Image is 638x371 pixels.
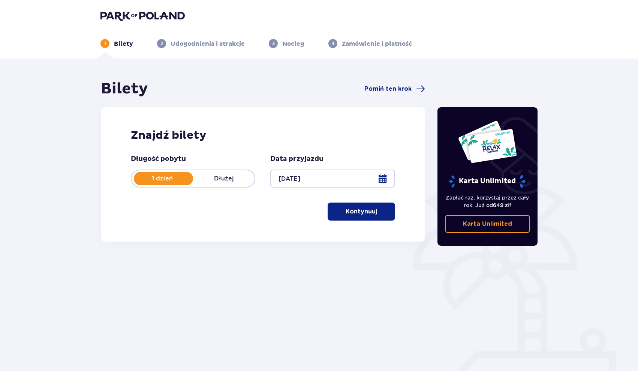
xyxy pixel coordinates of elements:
p: Bilety [114,40,133,48]
img: Park of Poland logo [100,11,185,21]
h1: Bilety [101,80,148,98]
p: Nocleg [282,40,304,48]
span: Pomiń ten krok [364,85,412,93]
p: Karta Unlimited [463,220,512,228]
span: 649 zł [493,202,510,208]
h2: Znajdź bilety [131,128,395,143]
p: Zamówienie i płatność [342,40,412,48]
p: Karta Unlimited [448,175,526,188]
p: Zapłać raz, korzystaj przez cały rok. Już od ! [445,194,530,209]
img: Dwie karty całoroczne do Suntago z napisem 'UNLIMITED RELAX', na białym tle z tropikalnymi liśćmi... [458,120,517,164]
p: Kontynuuj [346,207,377,216]
div: 3Nocleg [269,39,304,48]
p: 1 [104,40,106,47]
div: 1Bilety [100,39,133,48]
p: Data przyjazdu [270,155,323,164]
div: 4Zamówienie i płatność [328,39,412,48]
p: 4 [331,40,334,47]
p: Udogodnienia i atrakcje [171,40,245,48]
div: 2Udogodnienia i atrakcje [157,39,245,48]
a: Pomiń ten krok [364,84,425,93]
p: 2 [160,40,163,47]
p: 3 [272,40,275,47]
p: Długość pobytu [131,155,186,164]
button: Kontynuuj [328,203,395,221]
p: 1 dzień [132,174,193,183]
a: Karta Unlimited [445,215,530,233]
p: Dłużej [193,174,255,183]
